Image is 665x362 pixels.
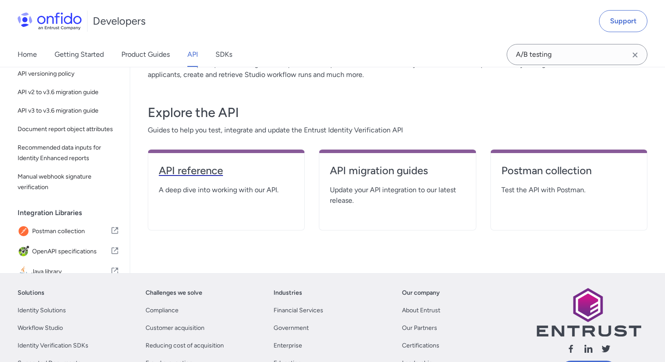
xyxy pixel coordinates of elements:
a: Enterprise [274,340,302,351]
span: Test the API with Postman. [501,185,636,195]
h4: API reference [159,164,294,178]
a: IconPostman collectionPostman collection [14,222,123,241]
h1: Developers [93,14,146,28]
div: Integration Libraries [18,204,126,222]
a: Customer acquisition [146,323,205,333]
a: Challenges we solve [146,288,202,298]
a: Getting Started [55,42,104,67]
a: Workflow Studio [18,323,63,333]
span: Java library [31,266,110,278]
span: Guides to help you test, integrate and update the Entrust Identity Verification API [148,125,647,135]
img: IconOpenAPI specifications [18,245,32,258]
img: IconJava library [18,266,31,278]
a: SDKs [216,42,232,67]
a: Follow us linkedin [583,344,594,357]
a: Financial Services [274,305,323,316]
a: Manual webhook signature verification [14,168,123,196]
a: API versioning policy [14,65,123,83]
span: Recommended data inputs for Identity Enhanced reports [18,143,119,164]
a: API v2 to v3.6 migration guide [14,84,123,101]
h3: Explore the API [148,104,647,121]
a: Solutions [18,288,44,298]
h4: API migration guides [330,164,465,178]
a: Document report object attributes [14,121,123,138]
a: Our Partners [402,323,437,333]
a: Government [274,323,309,333]
span: Update your API integration to our latest release. [330,185,465,206]
h4: Postman collection [501,164,636,178]
span: Document report object attributes [18,124,119,135]
svg: Follow us linkedin [583,344,594,354]
a: Follow us facebook [566,344,576,357]
input: Onfido search input field [507,44,647,65]
a: Recommended data inputs for Identity Enhanced reports [14,139,123,167]
a: API migration guides [330,164,465,185]
img: IconPostman collection [18,225,32,238]
span: Manual webhook signature verification [18,172,119,193]
a: Support [599,10,647,32]
a: IconJava libraryJava library [14,262,123,282]
a: About Entrust [402,305,440,316]
svg: Follow us X (Twitter) [601,344,611,354]
a: API reference [159,164,294,185]
p: Based on REST principles and using HTTP requests and responses, the Entrust Identity Verification... [148,59,647,80]
span: A deep dive into working with our API. [159,185,294,195]
span: Postman collection [32,225,110,238]
a: Industries [274,288,302,298]
svg: Clear search field button [630,50,640,60]
span: API v3 to v3.6 migration guide [18,106,119,116]
a: Identity Verification SDKs [18,340,88,351]
a: Product Guides [121,42,170,67]
svg: Follow us facebook [566,344,576,354]
span: OpenAPI specifications [32,245,110,258]
a: Our company [402,288,440,298]
a: Compliance [146,305,179,316]
img: Entrust logo [536,288,641,336]
a: Certifications [402,340,439,351]
a: API v3 to v3.6 migration guide [14,102,123,120]
span: API versioning policy [18,69,119,79]
a: IconOpenAPI specificationsOpenAPI specifications [14,242,123,261]
img: Onfido Logo [18,12,82,30]
a: Follow us X (Twitter) [601,344,611,357]
a: Postman collection [501,164,636,185]
a: Home [18,42,37,67]
a: Reducing cost of acquisition [146,340,224,351]
span: API v2 to v3.6 migration guide [18,87,119,98]
a: Identity Solutions [18,305,66,316]
a: API [187,42,198,67]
